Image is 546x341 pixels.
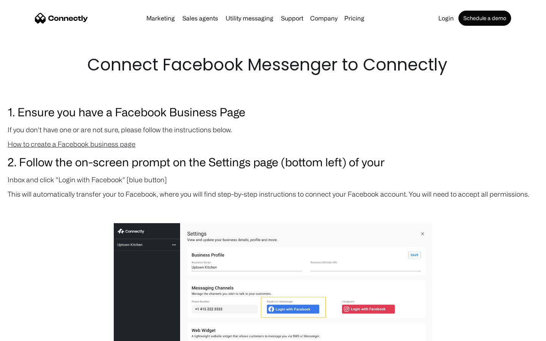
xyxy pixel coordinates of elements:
a: Sales agents [179,15,221,21]
p: This will automatically transfer your to Facebook, where you will find step-by-step instructions ... [8,189,538,199]
a: Marketing [143,15,178,21]
a: How to create a Facebook business page [8,140,135,148]
h3: 1. Ensure you have a Facebook Business Page [8,103,538,120]
p: If you don't have one or are not sure, please follow the instructions below. [8,124,538,135]
h3: 2. Follow the on-screen prompt on the Settings page (bottom left) of your [8,153,538,170]
p: ‍ [8,203,538,214]
a: Support [278,15,306,21]
h1: Connect Facebook Messenger to Connectly [87,53,459,77]
div: Company [310,13,337,23]
ul: Language list [15,328,45,338]
a: Utility messaging [223,15,276,21]
aside: Language selected: English [8,328,45,338]
a: Pricing [341,15,367,21]
p: Inbox and click "Login with Facebook" [blue button] [8,174,538,185]
a: Schedule a demo [458,11,511,26]
a: Login [435,15,457,21]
